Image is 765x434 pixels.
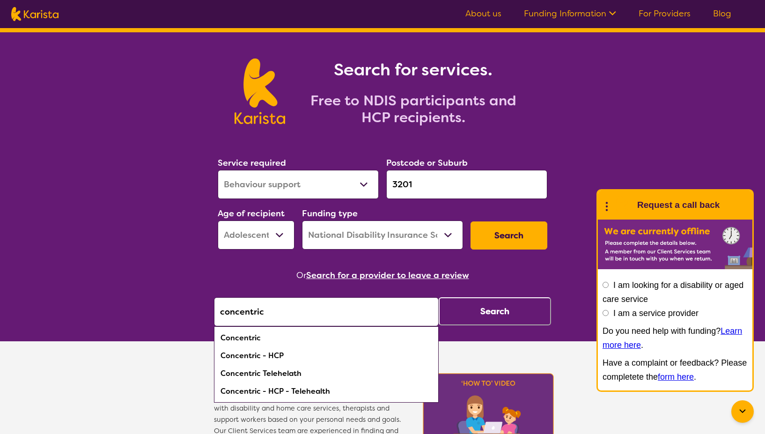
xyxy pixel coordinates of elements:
label: Postcode or Suburb [386,157,468,169]
div: Concentric Telehelath [219,365,434,383]
h1: Request a call back [637,198,720,212]
img: Karista logo [235,59,285,124]
a: Funding Information [524,8,616,19]
input: Type [386,170,547,199]
div: Concentric - HCP - Telehealth [219,383,434,400]
button: Search for a provider to leave a review [306,268,469,282]
a: For Providers [639,8,691,19]
div: Concentric - HCP [219,347,434,365]
img: Karista logo [11,7,59,21]
label: Age of recipient [218,208,285,219]
img: Karista [613,196,632,214]
div: Concentric [219,329,434,347]
label: Service required [218,157,286,169]
a: Blog [713,8,731,19]
input: Type provider name here [214,297,439,326]
label: I am a service provider [613,309,699,318]
a: form here [658,372,694,382]
span: Or [296,268,306,282]
h1: Search for services. [296,59,530,81]
p: Have a complaint or feedback? Please completete the . [603,356,748,384]
p: Do you need help with funding? . [603,324,748,352]
h2: Free to NDIS participants and HCP recipients. [296,92,530,126]
button: Search [439,297,551,325]
label: Funding type [302,208,358,219]
label: I am looking for a disability or aged care service [603,280,743,304]
button: Search [471,221,547,250]
img: Karista offline chat form to request call back [598,220,752,269]
a: About us [465,8,501,19]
